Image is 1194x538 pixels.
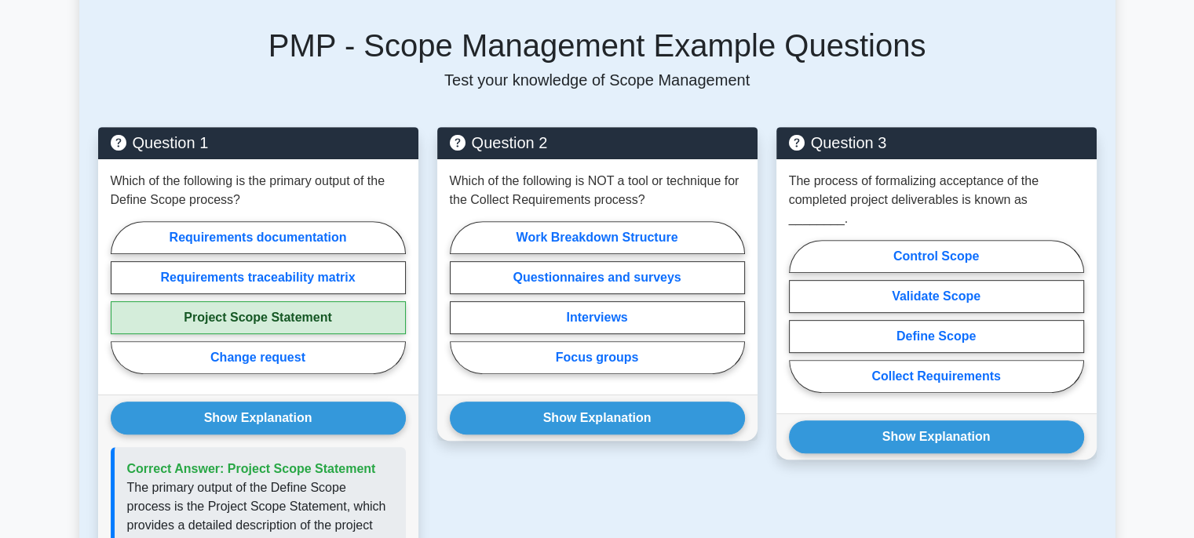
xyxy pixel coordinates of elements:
[789,320,1084,353] label: Define Scope
[111,221,406,254] label: Requirements documentation
[789,280,1084,313] label: Validate Scope
[450,261,745,294] label: Questionnaires and surveys
[450,402,745,434] button: Show Explanation
[98,27,1097,64] h5: PMP - Scope Management Example Questions
[789,172,1084,228] p: The process of formalizing acceptance of the completed project deliverables is known as ________.
[450,221,745,254] label: Work Breakdown Structure
[111,402,406,434] button: Show Explanation
[450,341,745,374] label: Focus groups
[789,360,1084,393] label: Collect Requirements
[789,240,1084,273] label: Control Scope
[450,301,745,334] label: Interviews
[111,172,406,209] p: Which of the following is the primary output of the Define Scope process?
[789,420,1084,453] button: Show Explanation
[98,71,1097,89] p: Test your knowledge of Scope Management
[111,133,406,152] h5: Question 1
[450,133,745,152] h5: Question 2
[450,172,745,209] p: Which of the following is NOT a tool or technique for the Collect Requirements process?
[111,341,406,374] label: Change request
[111,301,406,334] label: Project Scope Statement
[127,462,376,475] span: Correct Answer: Project Scope Statement
[789,133,1084,152] h5: Question 3
[111,261,406,294] label: Requirements traceability matrix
